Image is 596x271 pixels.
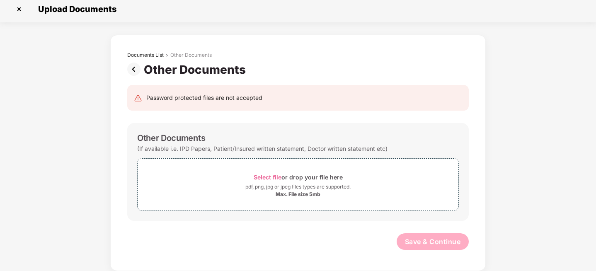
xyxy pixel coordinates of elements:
span: Upload Documents [30,4,121,14]
img: svg+xml;base64,PHN2ZyBpZD0iUHJldi0zMngzMiIgeG1sbnM9Imh0dHA6Ly93d3cudzMub3JnLzIwMDAvc3ZnIiB3aWR0aD... [127,63,144,76]
div: or drop your file here [254,172,343,183]
div: Other Documents [137,133,205,143]
span: Select file [254,174,281,181]
div: Max. File size 5mb [276,191,320,198]
div: > [165,52,169,58]
span: Select fileor drop your file herepdf, png, jpg or jpeg files types are supported.Max. File size 5mb [138,165,458,204]
div: Password protected files are not accepted [146,93,262,102]
img: svg+xml;base64,PHN2ZyBpZD0iQ3Jvc3MtMzJ4MzIiIHhtbG5zPSJodHRwOi8vd3d3LnczLm9yZy8yMDAwL3N2ZyIgd2lkdG... [12,2,26,16]
div: pdf, png, jpg or jpeg files types are supported. [245,183,351,191]
button: Save & Continue [397,233,469,250]
div: Other Documents [144,63,249,77]
div: Other Documents [170,52,212,58]
img: svg+xml;base64,PHN2ZyB4bWxucz0iaHR0cDovL3d3dy53My5vcmcvMjAwMC9zdmciIHdpZHRoPSIyNCIgaGVpZ2h0PSIyNC... [134,94,142,102]
div: (If available i.e. IPD Papers, Patient/Insured written statement, Doctor written statement etc) [137,143,388,154]
div: Documents List [127,52,164,58]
